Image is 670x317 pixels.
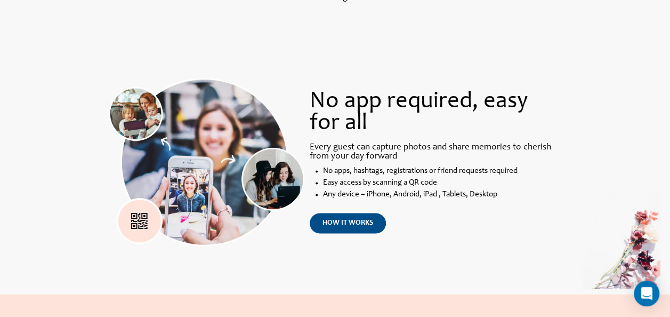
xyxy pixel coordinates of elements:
span: , Desktop [466,191,497,199]
div: Open Intercom Messenger [634,281,659,306]
span: how it works [322,219,373,227]
li: No apps, hashtags, registrations or friend requests required [323,165,557,177]
img: easy_for_all | Live Photo Slideshow for Events | Create Free Events Album for Any Occasion [109,78,304,246]
label: Every guest can capture photos and share memories to cherish from your day forward [310,143,557,161]
span: No app required, easy for all [310,90,528,136]
a: how it works [310,213,386,233]
img: easy_for_all_bg | Live Photo Slideshow for Events | Create Free Events Album for Any Occasion [570,181,660,289]
li: Any device – iPhone, Android, iPad , Tablets [323,189,557,201]
li: Easy access by scanning a QR code [323,177,557,189]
